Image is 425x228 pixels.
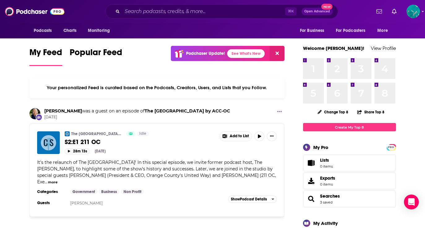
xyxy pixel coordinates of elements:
input: Search podcasts, credits, & more... [122,7,285,16]
a: S2:E1 211 OC [65,138,215,146]
span: 0 items [320,182,335,186]
span: More [377,26,388,35]
h3: Guests [37,200,65,205]
p: Podchaser Update! [186,51,225,56]
span: Charts [63,26,77,35]
span: ... [45,179,47,185]
span: S2:E1 211 OC [65,138,101,146]
button: open menu [296,25,332,37]
button: ShowPodcast Details [228,195,277,203]
a: Non Profit [121,189,144,194]
a: PRO [388,145,395,149]
span: Lists [320,157,333,163]
img: The City Square by ACC-OC [65,131,70,136]
span: Lists [320,157,329,163]
a: [PERSON_NAME] [70,201,103,205]
a: Susan Parks [44,108,82,114]
span: Popular Feed [70,47,122,61]
img: Podchaser - Follow, Share and Rate Podcasts [5,6,64,17]
span: Show Podcast Details [231,197,267,201]
a: Create My Top 8 [303,123,396,131]
a: The City Square by ACC-OC [145,108,230,114]
img: S2:E1 211 OC [37,131,60,154]
span: New [321,4,332,10]
button: Show More Button [220,132,252,141]
button: Show profile menu [406,5,420,18]
span: Logged in as louisabuckingham [406,5,420,18]
span: Searches [303,191,396,207]
a: Searches [305,195,318,203]
a: Lists [303,155,396,171]
a: 3 saved [320,200,332,204]
button: 28m 13s [65,148,90,154]
a: My Feed [29,47,62,66]
a: Charts [59,25,80,37]
span: Lists [305,159,318,167]
h3: was a guest on an episode of [44,108,230,114]
div: New Appearance [36,114,42,121]
div: [DATE] [95,149,106,153]
button: Open AdvancedNew [301,8,333,15]
img: User Profile [406,5,420,18]
img: Susan Parks [29,108,41,119]
button: Share Top 8 [357,106,385,118]
span: Exports [305,177,318,185]
a: Welcome [PERSON_NAME]! [303,45,364,51]
span: ⌘ K [285,7,297,15]
span: [DATE] [44,115,230,120]
span: Idle [139,131,146,137]
div: Your personalized Feed is curated based on the Podcasts, Creators, Users, and Lists that you Follow. [29,77,285,98]
button: Change Top 8 [314,108,352,116]
span: It's the relaunch of The [GEOGRAPHIC_DATA]! In this special episode, we invite former podcast hos... [37,160,276,185]
span: PRO [388,145,395,150]
span: Add to List [230,134,249,138]
button: more [48,180,58,185]
span: Exports [320,175,335,181]
button: open menu [332,25,375,37]
span: For Business [300,26,324,35]
button: open menu [29,25,60,37]
a: Show notifications dropdown [374,6,384,17]
span: Open Advanced [304,10,330,13]
a: The [GEOGRAPHIC_DATA] by ACC-OC [71,131,122,136]
a: Idle [137,131,149,136]
button: open menu [373,25,396,37]
div: Open Intercom Messenger [404,195,419,209]
button: Show More Button [275,108,284,116]
a: Exports [303,173,396,189]
span: My Feed [29,47,62,61]
a: Popular Feed [70,47,122,66]
a: Searches [320,193,340,199]
a: Show notifications dropdown [389,6,399,17]
h3: Categories [37,189,65,194]
a: See What's New [227,49,265,58]
div: My Activity [313,220,338,226]
div: Search podcasts, credits, & more... [105,4,338,19]
span: 0 items [320,164,333,169]
a: View Profile [371,45,396,51]
span: For Podcasters [336,26,366,35]
div: My Pro [313,144,328,150]
a: Government [70,189,98,194]
span: Monitoring [88,26,110,35]
button: Show More Button [267,131,277,141]
span: Podcasts [34,26,52,35]
a: Business [99,189,119,194]
button: open menu [84,25,118,37]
